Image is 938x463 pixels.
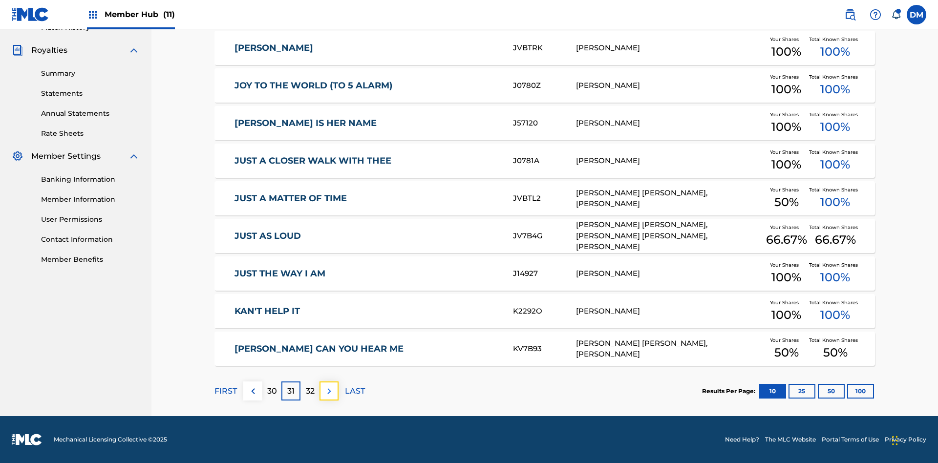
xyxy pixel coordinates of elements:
[771,269,801,286] span: 100 %
[513,343,576,355] div: KV7B93
[513,118,576,129] div: J57120
[234,42,500,54] a: [PERSON_NAME]
[513,268,576,279] div: J14927
[234,193,500,204] a: JUST A MATTER OF TIME
[847,384,874,399] button: 100
[907,5,926,24] div: User Menu
[766,231,807,249] span: 66.67 %
[809,73,862,81] span: Total Known Shares
[345,385,365,397] p: LAST
[891,10,901,20] div: Notifications
[12,7,49,21] img: MLC Logo
[818,384,845,399] button: 50
[163,10,175,19] span: (11)
[576,338,764,360] div: [PERSON_NAME] [PERSON_NAME], [PERSON_NAME]
[885,435,926,444] a: Privacy Policy
[234,118,500,129] a: [PERSON_NAME] IS HER NAME
[323,385,335,397] img: right
[41,214,140,225] a: User Permissions
[770,224,803,231] span: Your Shares
[866,5,885,24] div: Help
[513,193,576,204] div: JVBTL2
[12,150,23,162] img: Member Settings
[576,118,764,129] div: [PERSON_NAME]
[770,36,803,43] span: Your Shares
[770,337,803,344] span: Your Shares
[770,261,803,269] span: Your Shares
[513,42,576,54] div: JVBTRK
[234,80,500,91] a: JOY TO THE WORLD (TO 5 ALARM)
[267,385,277,397] p: 30
[809,337,862,344] span: Total Known Shares
[12,44,23,56] img: Royalties
[287,385,295,397] p: 31
[771,156,801,173] span: 100 %
[771,81,801,98] span: 100 %
[87,9,99,21] img: Top Rightsholders
[820,81,850,98] span: 100 %
[770,111,803,118] span: Your Shares
[809,299,862,306] span: Total Known Shares
[41,88,140,99] a: Statements
[234,155,500,167] a: JUST A CLOSER WALK WITH THEE
[214,385,237,397] p: FIRST
[820,156,850,173] span: 100 %
[815,231,856,249] span: 66.67 %
[54,435,167,444] span: Mechanical Licensing Collective © 2025
[702,387,758,396] p: Results Per Page:
[809,111,862,118] span: Total Known Shares
[576,42,764,54] div: [PERSON_NAME]
[809,224,862,231] span: Total Known Shares
[513,306,576,317] div: K2292O
[809,148,862,156] span: Total Known Shares
[41,234,140,245] a: Contact Information
[820,118,850,136] span: 100 %
[513,231,576,242] div: JV7B4G
[41,174,140,185] a: Banking Information
[234,306,500,317] a: KAN'T HELP IT
[823,344,848,361] span: 50 %
[844,9,856,21] img: search
[820,306,850,324] span: 100 %
[771,43,801,61] span: 100 %
[840,5,860,24] a: Public Search
[765,435,816,444] a: The MLC Website
[128,150,140,162] img: expand
[41,254,140,265] a: Member Benefits
[513,155,576,167] div: J0781A
[576,188,764,210] div: [PERSON_NAME] [PERSON_NAME], [PERSON_NAME]
[774,193,799,211] span: 50 %
[770,299,803,306] span: Your Shares
[247,385,259,397] img: left
[234,343,500,355] a: [PERSON_NAME] CAN YOU HEAR ME
[889,416,938,463] iframe: Chat Widget
[870,9,881,21] img: help
[41,194,140,205] a: Member Information
[576,155,764,167] div: [PERSON_NAME]
[822,435,879,444] a: Portal Terms of Use
[820,43,850,61] span: 100 %
[809,261,862,269] span: Total Known Shares
[306,385,315,397] p: 32
[770,186,803,193] span: Your Shares
[234,231,500,242] a: JUST AS LOUD
[576,80,764,91] div: [PERSON_NAME]
[31,150,101,162] span: Member Settings
[128,44,140,56] img: expand
[759,384,786,399] button: 10
[31,44,67,56] span: Royalties
[820,269,850,286] span: 100 %
[770,73,803,81] span: Your Shares
[809,186,862,193] span: Total Known Shares
[771,306,801,324] span: 100 %
[576,268,764,279] div: [PERSON_NAME]
[892,426,898,455] div: Drag
[725,435,759,444] a: Need Help?
[789,384,815,399] button: 25
[576,306,764,317] div: [PERSON_NAME]
[513,80,576,91] div: J0780Z
[771,118,801,136] span: 100 %
[41,128,140,139] a: Rate Sheets
[12,434,42,445] img: logo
